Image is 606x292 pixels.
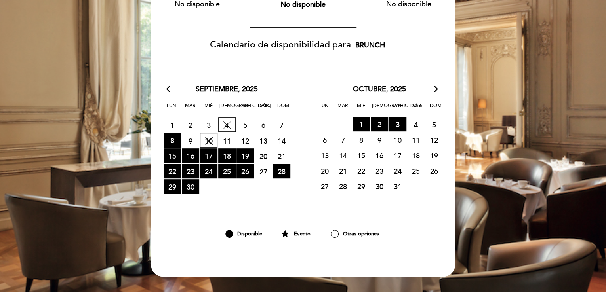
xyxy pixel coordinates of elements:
span: 27 [255,164,272,179]
span: Lun [164,102,179,116]
div: Disponible [214,227,273,241]
span: Mié [201,102,217,116]
span: 2 [371,117,388,131]
i: arrow_back_ios [166,84,173,95]
span: 18 [218,148,236,163]
span: 1 [353,117,370,131]
span: 22 [164,164,181,178]
span: 9 [371,133,388,147]
span: 25 [218,164,236,178]
span: 3 [389,117,406,131]
span: 2 [182,118,199,132]
span: 15 [164,148,181,163]
span: 21 [334,163,352,178]
span: 22 [353,163,370,178]
span: Lun [316,102,332,116]
span: 23 [371,163,388,178]
span: octubre, 2025 [353,84,406,95]
span: 5 [236,118,254,132]
span: 30 [182,179,199,194]
span: 26 [236,164,254,178]
span: 4 [407,117,425,132]
span: 19 [425,148,443,163]
span: 8 [164,133,181,148]
span: 28 [273,164,290,178]
span: 21 [273,149,290,163]
span: 12 [236,133,254,148]
span: 17 [389,148,406,163]
span: [DEMOGRAPHIC_DATA] [219,102,235,116]
span: Mar [335,102,351,116]
span: 8 [353,133,370,147]
span: 14 [273,133,290,148]
span: 28 [334,179,352,193]
span: 29 [353,179,370,193]
span: 6 [316,133,333,147]
span: 7 [334,133,352,147]
span: 30 [371,179,388,193]
span: 9 [182,133,199,148]
span: 13 [255,133,272,148]
span: Dom [428,102,444,116]
span: 11 [218,133,236,148]
span: Vie [391,102,406,116]
span: 11 [407,133,425,147]
span: 16 [182,148,199,163]
span: Sáb [409,102,425,116]
span: 6 [255,118,272,132]
span: 18 [407,148,425,163]
div: Otras opciones [318,227,392,241]
span: 19 [236,148,254,163]
span: 10 [200,133,217,148]
span: 5 [425,117,443,132]
span: 23 [182,164,199,178]
span: 29 [164,179,181,194]
span: 24 [389,163,406,178]
i: star [280,227,290,241]
span: Mié [353,102,369,116]
span: 27 [316,179,333,193]
span: 25 [407,163,425,178]
span: 17 [200,148,217,163]
span: 3 [200,118,217,132]
span: septiembre, 2025 [196,84,258,95]
span: Vie [238,102,254,116]
span: 26 [425,163,443,178]
span: Calendario de disponibilidad para [210,39,351,50]
span: 20 [316,163,333,178]
span: 24 [200,164,217,178]
span: 7 [273,118,290,132]
span: 1 [164,118,181,132]
span: Mar [182,102,198,116]
span: [DEMOGRAPHIC_DATA] [372,102,388,116]
span: 20 [255,149,272,163]
span: Sáb [257,102,273,116]
span: 14 [334,148,352,163]
span: 4 [218,117,236,132]
div: Evento [273,227,318,241]
span: Dom [275,102,291,116]
span: 13 [316,148,333,163]
span: 16 [371,148,388,163]
i: arrow_forward_ios [433,84,440,95]
span: 12 [425,133,443,147]
span: 31 [389,179,406,193]
span: 15 [353,148,370,163]
span: 10 [389,133,406,147]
